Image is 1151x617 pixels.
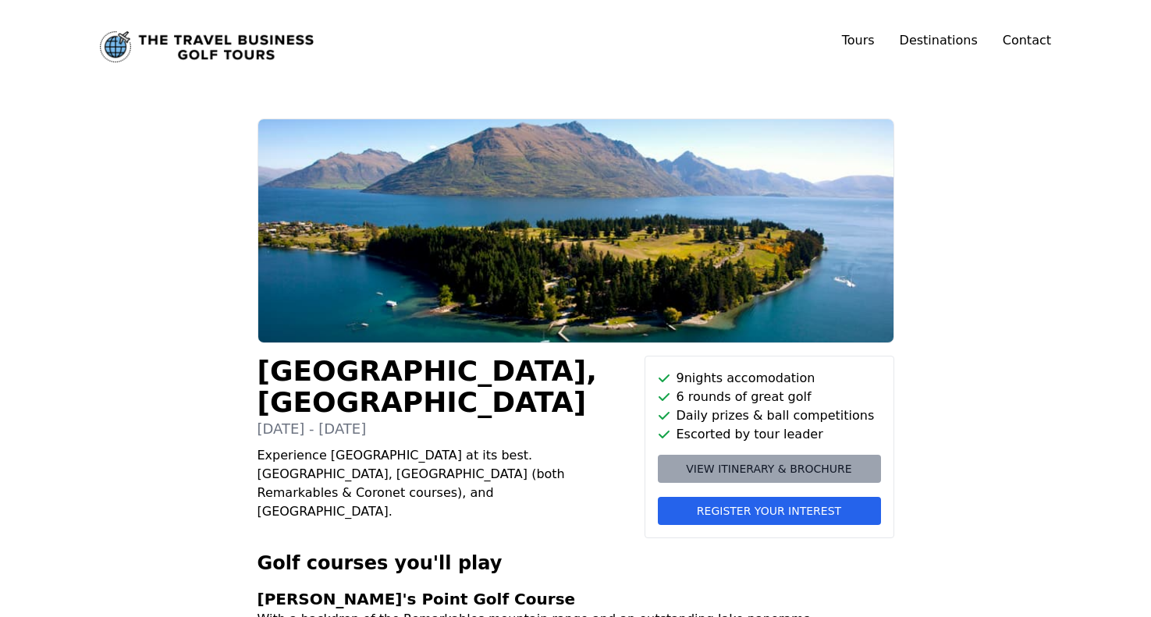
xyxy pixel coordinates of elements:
h1: [GEOGRAPHIC_DATA], [GEOGRAPHIC_DATA] [258,356,632,418]
img: The Travel Business Golf Tours logo [100,31,314,62]
button: Register your interest [658,497,881,525]
a: Link to home page [100,31,314,62]
span: View itinerary & brochure [686,461,851,477]
h2: Golf courses you'll play [258,551,894,576]
li: 6 rounds of great golf [658,388,881,406]
a: View itinerary & brochure [658,455,881,483]
span: Register your interest [697,503,841,519]
li: Daily prizes & ball competitions [658,406,881,425]
li: Escorted by tour leader [658,425,881,444]
p: Experience [GEOGRAPHIC_DATA] at its best. [GEOGRAPHIC_DATA], [GEOGRAPHIC_DATA] (both Remarkables ... [258,446,632,521]
a: Tours [842,33,875,48]
p: [DATE] - [DATE] [258,418,632,440]
a: Contact [1003,31,1051,50]
h3: [PERSON_NAME]'s Point Golf Course [258,588,894,610]
a: Destinations [900,33,978,48]
li: 9 nights accomodation [658,369,881,388]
